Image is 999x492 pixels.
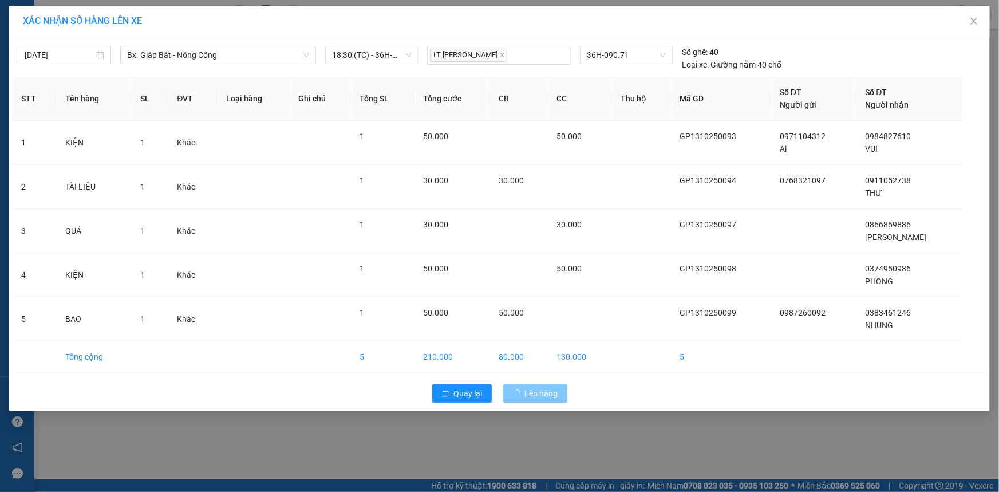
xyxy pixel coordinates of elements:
span: 1 [360,132,364,141]
td: 5 [670,341,771,373]
span: Người gửi [780,100,816,109]
span: 50.000 [423,264,448,273]
td: Khác [168,297,216,341]
span: XÁC NHẬN SỐ HÀNG LÊN XE [23,15,142,26]
span: GP1310250094 [680,176,736,185]
span: GP1310250099 [101,59,169,71]
td: Khác [168,165,216,209]
span: LT [PERSON_NAME] [430,49,507,62]
td: 5 [350,341,414,373]
span: rollback [441,389,449,399]
span: 0768321097 [780,176,826,185]
span: 50.000 [423,308,448,317]
span: Ai [780,144,787,153]
button: Close [958,6,990,38]
span: 1 [360,176,364,185]
td: Tổng cộng [56,341,131,373]
th: ĐVT [168,77,216,121]
td: TÀI LIỆU [56,165,131,209]
span: 30.000 [557,220,582,229]
span: SĐT XE 0974 477 468 [33,49,94,73]
td: KIỆN [56,253,131,297]
span: PHONG [866,277,894,286]
span: GP1310250099 [680,308,736,317]
td: 2 [12,165,56,209]
th: Mã GD [670,77,771,121]
td: 210.000 [414,341,489,373]
td: 80.000 [489,341,547,373]
span: 50.000 [557,264,582,273]
th: Tổng cước [414,77,489,121]
th: SL [131,77,168,121]
td: Khác [168,253,216,297]
th: Loại hàng [217,77,290,121]
span: 30.000 [423,220,448,229]
span: close [969,17,978,26]
td: KIỆN [56,121,131,165]
span: 0911052738 [866,176,911,185]
td: 130.000 [548,341,612,373]
span: loading [512,389,525,397]
span: 1 [140,226,145,235]
span: NHUNG [866,321,894,330]
th: Tên hàng [56,77,131,121]
span: 0383461246 [866,308,911,317]
img: logo [6,40,25,80]
span: 50.000 [499,308,524,317]
span: GP1310250098 [680,264,736,273]
strong: CHUYỂN PHÁT NHANH ĐÔNG LÝ [27,9,99,46]
span: [PERSON_NAME] [866,233,927,242]
span: close [499,52,505,58]
span: 1 [360,308,364,317]
span: GP1310250097 [680,220,736,229]
span: 30.000 [423,176,448,185]
td: 1 [12,121,56,165]
td: QUẢ [56,209,131,253]
span: 1 [140,138,145,147]
span: Số ĐT [780,88,801,97]
span: 0971104312 [780,132,826,141]
td: Khác [168,209,216,253]
span: THƯ [866,188,883,198]
th: Ghi chú [289,77,350,121]
span: Lên hàng [525,387,558,400]
span: 1 [360,264,364,273]
strong: PHIẾU BIÊN NHẬN [32,76,94,100]
span: GP1310250093 [680,132,736,141]
th: Tổng SL [350,77,414,121]
span: Người nhận [866,100,909,109]
span: 0866869886 [866,220,911,229]
span: 18:30 (TC) - 36H-090.71 [332,46,412,64]
button: Lên hàng [503,384,567,403]
td: 5 [12,297,56,341]
span: down [303,52,310,58]
span: 0984827610 [866,132,911,141]
span: Loại xe: [682,58,709,71]
td: 4 [12,253,56,297]
input: 13/10/2025 [25,49,94,61]
span: VUI [866,144,878,153]
span: Số ĐT [866,88,887,97]
div: Giường nằm 40 chỗ [682,58,781,71]
td: BAO [56,297,131,341]
span: 0374950986 [866,264,911,273]
th: STT [12,77,56,121]
th: CR [489,77,547,121]
div: 40 [682,46,718,58]
td: Khác [168,121,216,165]
span: 0987260092 [780,308,826,317]
span: 50.000 [557,132,582,141]
span: 1 [360,220,364,229]
th: Thu hộ [612,77,671,121]
th: CC [548,77,612,121]
span: 30.000 [499,176,524,185]
span: 50.000 [423,132,448,141]
span: Bx. Giáp Bát - Nông Cống [127,46,309,64]
span: 1 [140,270,145,280]
span: 1 [140,314,145,324]
span: 36H-090.71 [587,46,666,64]
button: rollbackQuay lại [432,384,492,403]
span: Số ghế: [682,46,708,58]
td: 3 [12,209,56,253]
span: Quay lại [454,387,483,400]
